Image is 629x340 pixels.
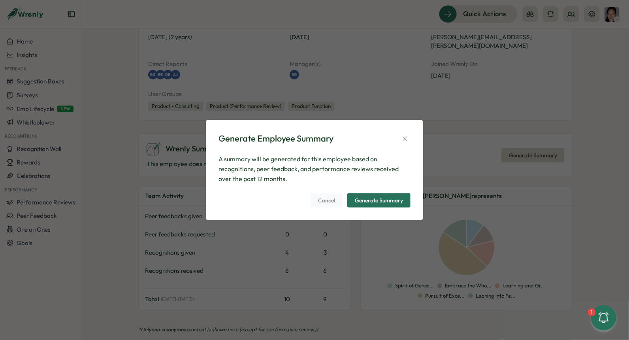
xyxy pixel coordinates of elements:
button: Generate Summary [347,193,411,208]
p: A summary will be generated for this employee based on recognitions, peer feedback, and performan... [218,154,411,183]
button: 1 [591,305,616,331]
span: Cancel [318,194,335,207]
button: Cancel [311,193,343,208]
div: Generate Summary [355,198,403,203]
div: 1 [588,308,596,316]
div: Generate Employee Summary [218,132,333,145]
